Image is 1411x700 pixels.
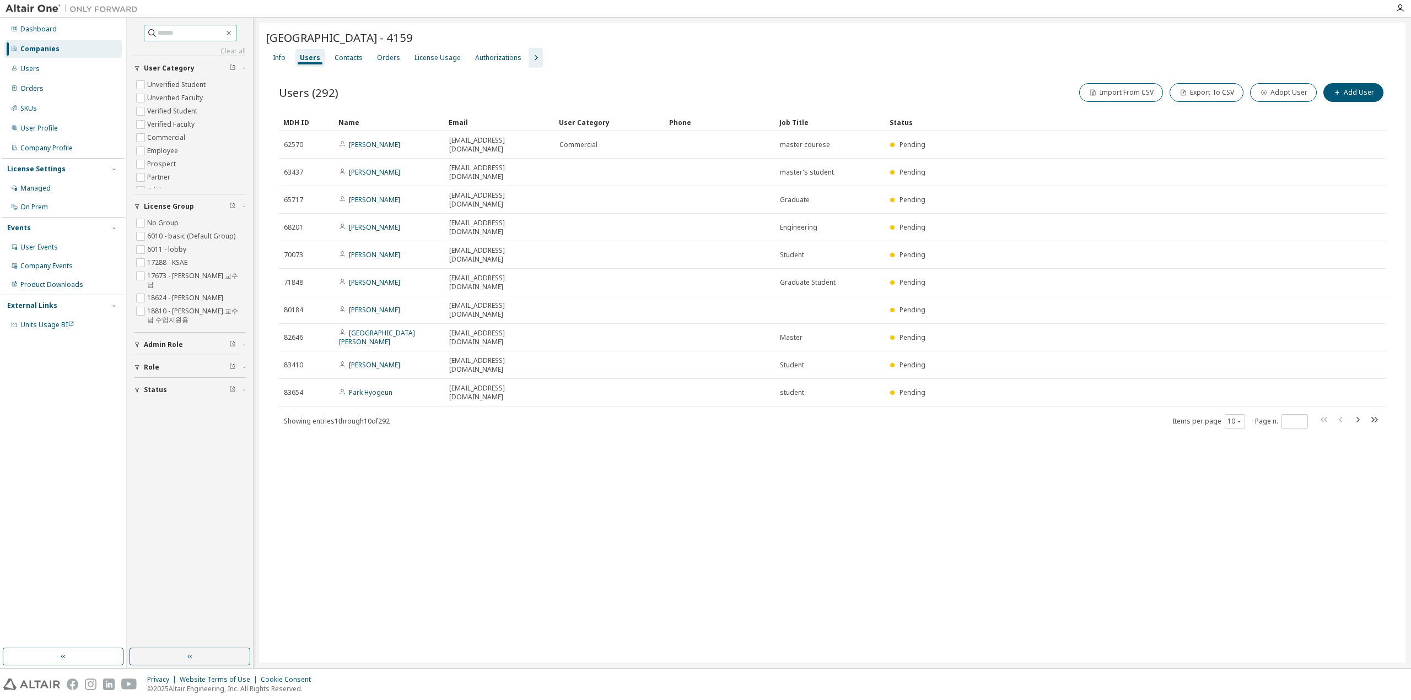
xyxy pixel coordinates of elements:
a: Park Hyogeun [349,388,392,397]
span: [EMAIL_ADDRESS][DOMAIN_NAME] [449,329,550,346]
span: Showing entries 1 through 10 of 292 [284,416,390,426]
span: Pending [900,195,925,204]
div: Email [449,113,550,131]
button: User Category [134,56,246,80]
img: instagram.svg [85,679,96,690]
label: 18624 - [PERSON_NAME] [147,291,225,305]
span: 68201 [284,223,303,232]
div: Phone [669,113,771,131]
div: Orders [377,53,400,62]
div: License Usage [414,53,461,62]
button: Status [134,378,246,402]
span: master's student [780,168,834,177]
span: Pending [900,250,925,259]
a: [PERSON_NAME] [349,278,400,287]
div: Users [300,53,320,62]
span: Pending [900,388,925,397]
div: Company Profile [20,144,73,153]
span: student [780,388,804,397]
div: Website Terms of Use [180,675,261,684]
span: 80184 [284,306,303,314]
a: [PERSON_NAME] [349,140,400,149]
span: 65717 [284,196,303,204]
span: [EMAIL_ADDRESS][DOMAIN_NAME] [449,274,550,291]
span: [EMAIL_ADDRESS][DOMAIN_NAME] [449,301,550,319]
label: Verified Faculty [147,118,197,131]
p: © 2025 Altair Engineering, Inc. All Rights Reserved. [147,684,317,693]
span: Clear filter [229,64,236,73]
span: Units Usage BI [20,320,74,329]
button: 10 [1227,417,1242,426]
span: Pending [900,305,925,314]
button: Adopt User [1250,83,1317,102]
img: Altair One [6,3,143,14]
div: Privacy [147,675,180,684]
div: Name [338,113,440,131]
div: Company Events [20,262,73,270]
label: Unverified Student [147,78,208,91]
span: 71848 [284,278,303,287]
span: License Group [144,202,194,211]
span: [EMAIL_ADDRESS][DOMAIN_NAME] [449,164,550,181]
span: Pending [900,333,925,342]
button: Add User [1323,83,1383,102]
span: 63437 [284,168,303,177]
label: Prospect [147,158,178,171]
span: Pending [900,140,925,149]
label: Unverified Faculty [147,91,205,105]
button: Admin Role [134,333,246,357]
span: Admin Role [144,340,183,349]
span: [GEOGRAPHIC_DATA] - 4159 [266,30,413,45]
span: 82646 [284,333,303,342]
div: Contacts [335,53,363,62]
span: 70073 [284,251,303,259]
button: Role [134,355,246,379]
img: youtube.svg [121,679,137,690]
button: License Group [134,194,246,219]
button: Import From CSV [1079,83,1163,102]
label: Commercial [147,131,187,144]
span: [EMAIL_ADDRESS][DOMAIN_NAME] [449,384,550,401]
label: Employee [147,144,180,158]
div: Cookie Consent [261,675,317,684]
div: MDH ID [283,113,330,131]
span: Graduate [780,196,810,204]
span: Commercial [559,140,597,149]
label: 17673 - [PERSON_NAME] 교수님 [147,269,246,291]
label: Partner [147,171,173,184]
div: Events [7,224,31,232]
span: Clear filter [229,363,236,372]
a: [PERSON_NAME] [349,195,400,204]
span: Clear filter [229,202,236,211]
div: On Prem [20,203,48,211]
span: Pending [900,167,925,177]
label: Trial [147,184,163,197]
span: Items per page [1172,414,1245,428]
div: Managed [20,184,51,193]
span: Master [780,333,803,342]
div: Info [273,53,286,62]
span: Student [780,361,804,370]
span: 83654 [284,388,303,397]
span: [EMAIL_ADDRESS][DOMAIN_NAME] [449,191,550,209]
div: Dashboard [20,25,57,34]
a: [PERSON_NAME] [349,305,400,314]
span: Clear filter [229,340,236,349]
img: linkedin.svg [103,679,115,690]
span: Pending [900,278,925,287]
span: Page n. [1255,414,1308,428]
span: [EMAIL_ADDRESS][DOMAIN_NAME] [449,219,550,236]
span: Role [144,363,159,372]
span: Pending [900,360,925,370]
span: [EMAIL_ADDRESS][DOMAIN_NAME] [449,246,550,264]
button: Export To CSV [1170,83,1243,102]
span: 62570 [284,140,303,149]
div: Authorizations [475,53,521,62]
span: Users (292) [279,85,338,100]
span: Student [780,251,804,259]
span: [EMAIL_ADDRESS][DOMAIN_NAME] [449,136,550,154]
label: 18810 - [PERSON_NAME] 교수님 수업지원용 [147,305,246,327]
a: [PERSON_NAME] [349,167,400,177]
a: [PERSON_NAME] [349,250,400,259]
a: [GEOGRAPHIC_DATA][PERSON_NAME] [339,328,415,346]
